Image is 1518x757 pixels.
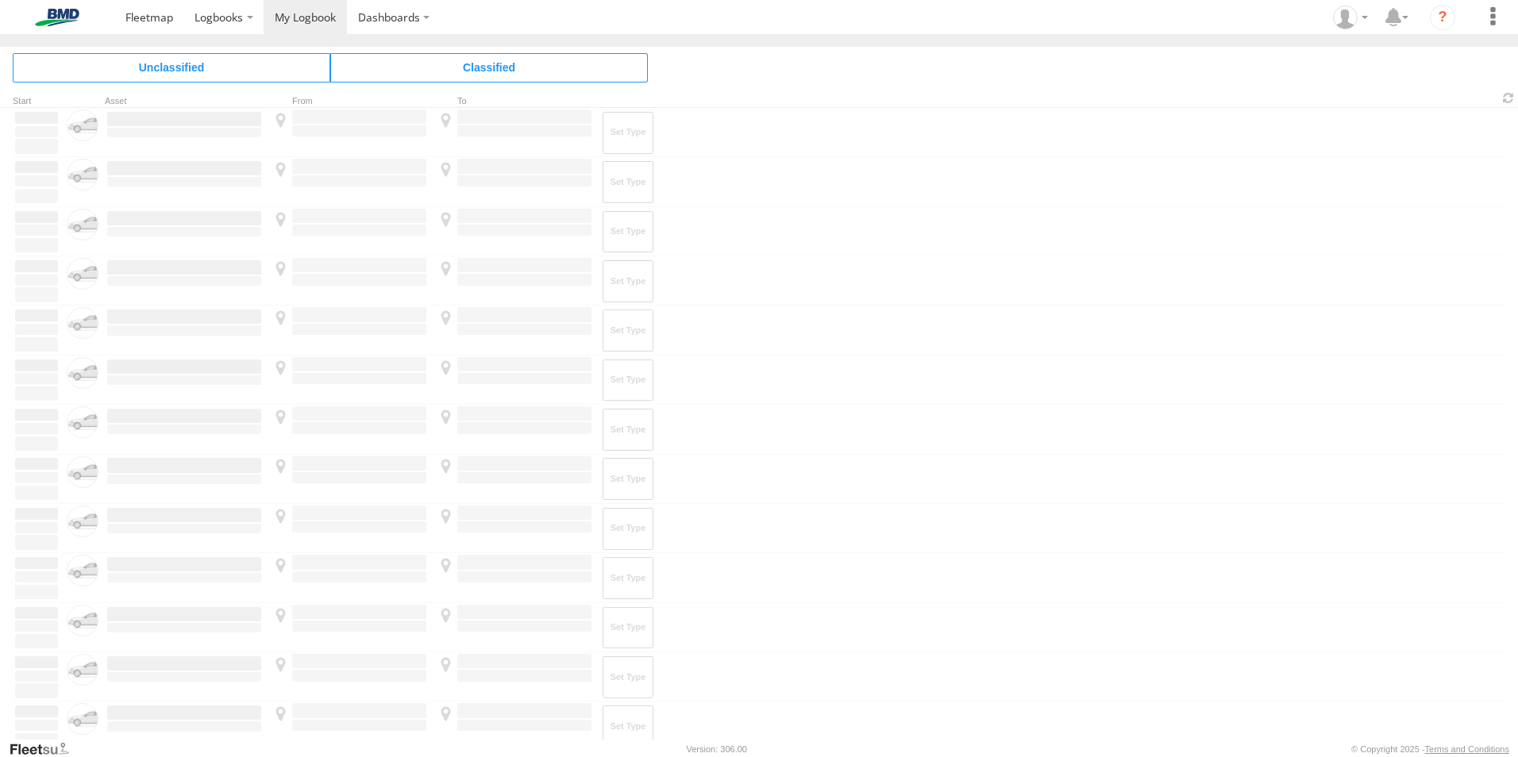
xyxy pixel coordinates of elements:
[13,98,60,106] div: Click to Sort
[9,741,82,757] a: Visit our Website
[1425,744,1509,754] a: Terms and Conditions
[270,98,429,106] div: From
[105,98,264,106] div: Asset
[1430,5,1455,30] i: ?
[1351,744,1509,754] div: © Copyright 2025 -
[687,744,747,754] div: Version: 306.00
[16,9,98,26] img: bmd-logo.svg
[435,98,594,106] div: To
[1499,90,1518,106] span: Refresh
[1327,6,1374,29] div: Chris Brett
[330,53,648,82] span: Click to view Classified Trips
[13,53,330,82] span: Click to view Unclassified Trips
